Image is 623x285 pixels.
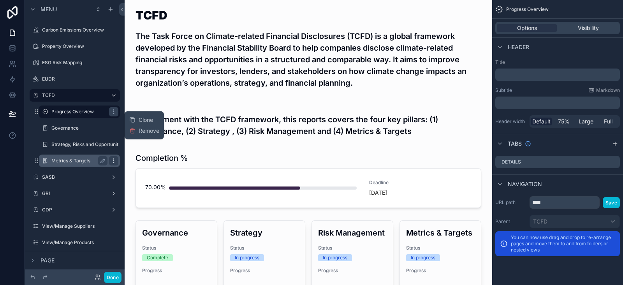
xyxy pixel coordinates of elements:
label: ESG Risk Mapping [42,60,118,66]
label: SASB [42,174,107,180]
span: Menu [40,5,57,13]
label: Governance [51,125,118,131]
label: URL path [495,199,526,206]
a: View/Manage Products [30,236,120,249]
a: EUDR [30,73,120,85]
a: Strategy, Risks and Opportunities [39,138,120,151]
span: Header [508,43,529,51]
label: EUDR [42,76,118,82]
button: Clone [129,116,159,124]
label: Strategy, Risks and Opportunities [51,141,125,148]
label: Header width [495,118,526,125]
div: scrollable content [495,69,620,81]
label: TCFD [42,92,104,99]
label: Details [502,159,521,165]
button: Done [104,272,121,283]
span: Page [40,257,55,264]
div: scrollable content [495,97,620,109]
a: Carbon Emissions Overview [30,24,120,36]
a: SASB [30,171,120,183]
label: Progress Overview [51,109,104,115]
label: Subtitle [495,87,512,93]
a: GRI [30,187,120,200]
label: Metrics & Targets [51,158,104,164]
button: Remove [129,127,159,135]
span: Tabs [508,140,522,148]
a: Markdown [588,87,620,93]
button: TCFD [530,215,620,228]
label: Title [495,59,620,65]
a: Metrics & Targets [39,155,120,167]
label: Property Overview [42,43,118,49]
p: You can now use drag and drop to re-arrange pages and move them to and from folders or nested views [511,234,615,253]
a: Governance [39,122,120,134]
label: Parent [495,218,526,225]
label: CDP [42,207,107,213]
a: Property Overview [30,40,120,53]
a: TCFD [30,89,120,102]
label: GRI [42,190,107,197]
span: TCFD [533,218,547,225]
a: ESG Risk Mapping [30,56,120,69]
span: Visibility [578,24,599,32]
label: View/Manage Suppliers [42,223,118,229]
a: CDP [30,204,120,216]
span: 75% [558,118,570,125]
label: View/Manage Products [42,239,118,246]
span: Clone [139,116,153,124]
span: Remove [139,127,159,135]
span: Markdown [596,87,620,93]
span: Default [532,118,551,125]
a: Progress Overview [39,106,120,118]
a: View/Manage Suppliers [30,220,120,232]
button: Save [603,197,620,208]
span: Large [579,118,593,125]
span: Navigation [508,180,542,188]
span: Progress Overview [506,6,549,12]
span: Full [604,118,612,125]
label: Carbon Emissions Overview [42,27,118,33]
span: Options [517,24,537,32]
